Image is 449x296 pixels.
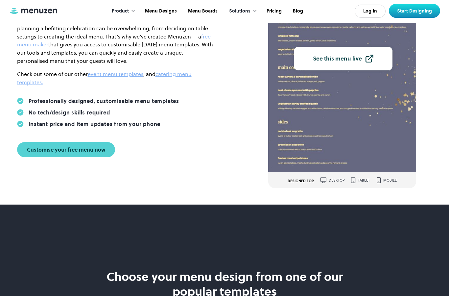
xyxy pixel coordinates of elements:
p: Check out some of our other , and [17,70,214,86]
div: desktop [329,179,344,182]
div: Customise your free menu now [27,147,105,152]
a: event menu templates [88,70,143,78]
div: No tech/design skills required [29,109,110,116]
a: Menu Boards [182,1,223,21]
div: Product [112,8,129,15]
a: Pricing [260,1,287,21]
div: Product [105,1,139,21]
div: DESIGNED FOR [288,179,314,183]
a: Log In [355,5,386,18]
a: Start Designing [389,4,440,18]
div: tablet [358,179,370,182]
div: mobile [383,179,397,182]
div: Solutions [229,8,250,15]
a: Customise your free menu now [17,142,115,157]
a: Menu Designs [139,1,182,21]
a: catering menu templates. [17,70,192,86]
div: See this menu live [313,56,362,62]
a: Blog [287,1,308,21]
a: See this menu live [294,47,392,70]
div: Solutions [223,1,260,21]
div: Instant price and item updates from your phone [29,121,161,127]
a: free menu maker [17,33,211,48]
div: Professionally designed, customisable menu templates [29,98,179,104]
p: [DATE] is one of the most eagerly awaited holidays of the year. However, planning a befitting cel... [17,16,214,65]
